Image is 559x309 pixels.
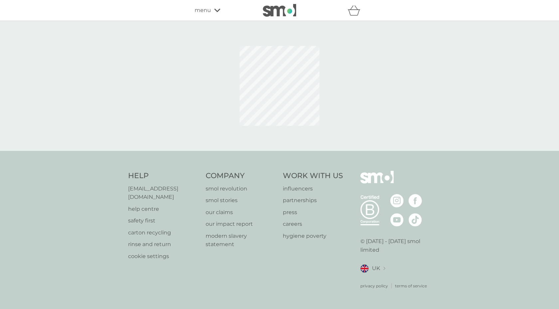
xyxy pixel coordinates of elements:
img: visit the smol Youtube page [390,213,404,226]
img: select a new location [383,267,385,270]
a: partnerships [283,196,343,205]
a: hygiene poverty [283,232,343,240]
a: carton recycling [128,228,199,237]
a: help centre [128,205,199,213]
a: press [283,208,343,217]
a: cookie settings [128,252,199,261]
a: [EMAIL_ADDRESS][DOMAIN_NAME] [128,184,199,201]
h4: Company [206,171,277,181]
p: © [DATE] - [DATE] smol limited [360,237,431,254]
h4: Work With Us [283,171,343,181]
a: careers [283,220,343,228]
a: influencers [283,184,343,193]
img: smol [263,4,296,17]
a: safety first [128,216,199,225]
a: our impact report [206,220,277,228]
a: our claims [206,208,277,217]
a: modern slavery statement [206,232,277,249]
img: smol [360,171,394,193]
img: visit the smol Facebook page [409,194,422,207]
h4: Help [128,171,199,181]
a: smol stories [206,196,277,205]
a: rinse and return [128,240,199,249]
a: privacy policy [360,283,388,289]
a: smol revolution [206,184,277,193]
a: terms of service [395,283,427,289]
img: UK flag [360,264,369,273]
img: visit the smol Tiktok page [409,213,422,226]
div: basket [348,4,364,17]
span: menu [195,6,211,15]
img: visit the smol Instagram page [390,194,404,207]
span: UK [372,264,380,273]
